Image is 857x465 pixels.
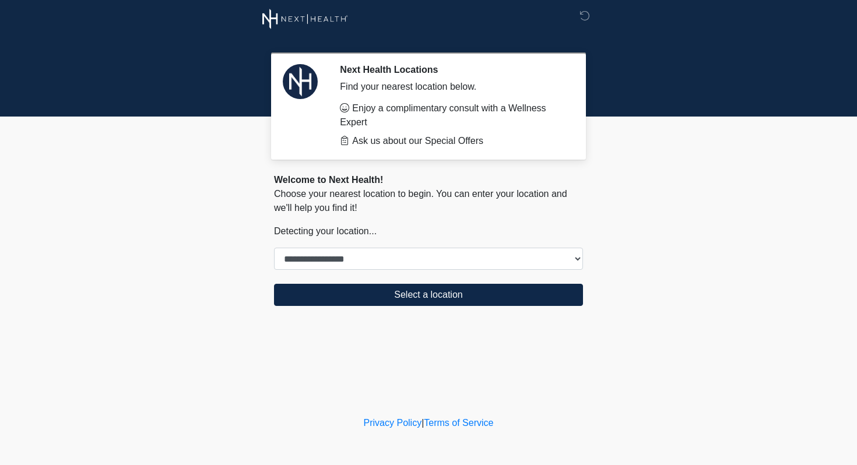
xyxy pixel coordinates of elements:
[340,80,566,94] div: Find your nearest location below.
[422,418,424,428] a: |
[340,134,566,148] li: Ask us about our Special Offers
[364,418,422,428] a: Privacy Policy
[340,64,566,75] h2: Next Health Locations
[274,173,583,187] div: Welcome to Next Health!
[424,418,493,428] a: Terms of Service
[262,9,348,29] img: Next Health Wellness Logo
[283,64,318,99] img: Agent Avatar
[274,226,377,236] span: Detecting your location...
[274,189,567,213] span: Choose your nearest location to begin. You can enter your location and we'll help you find it!
[274,284,583,306] button: Select a location
[340,101,566,129] li: Enjoy a complimentary consult with a Wellness Expert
